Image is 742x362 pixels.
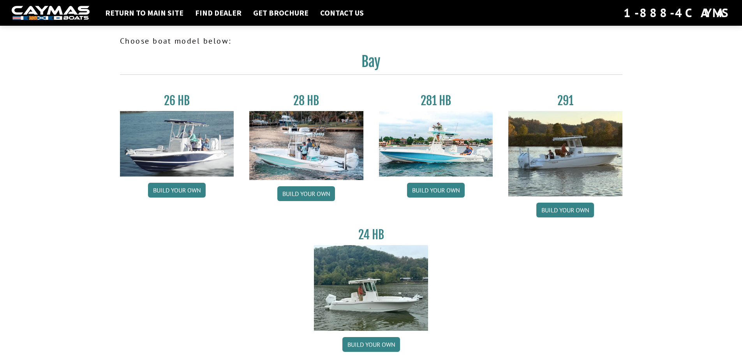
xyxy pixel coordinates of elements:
a: Contact Us [316,8,368,18]
img: 291_Thumbnail.jpg [508,111,622,196]
a: Get Brochure [249,8,312,18]
a: Return to main site [101,8,187,18]
a: Find Dealer [191,8,245,18]
h3: 281 HB [379,94,493,108]
h3: 26 HB [120,94,234,108]
img: 26_new_photo_resized.jpg [120,111,234,177]
h3: 28 HB [249,94,363,108]
img: 28_hb_thumbnail_for_caymas_connect.jpg [249,111,363,180]
img: white-logo-c9c8dbefe5ff5ceceb0f0178aa75bf4bb51f6bca0971e226c86eb53dfe498488.png [12,6,90,20]
h3: 291 [508,94,622,108]
h2: Bay [120,53,622,75]
a: Build your own [277,186,335,201]
p: Choose boat model below: [120,35,622,47]
a: Build your own [407,183,465,198]
a: Build your own [536,203,594,217]
h3: 24 HB [314,228,428,242]
a: Build your own [342,337,400,352]
img: 24_HB_thumbnail.jpg [314,245,428,330]
div: 1-888-4CAYMAS [624,4,730,21]
a: Build your own [148,183,206,198]
img: 28-hb-twin.jpg [379,111,493,177]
